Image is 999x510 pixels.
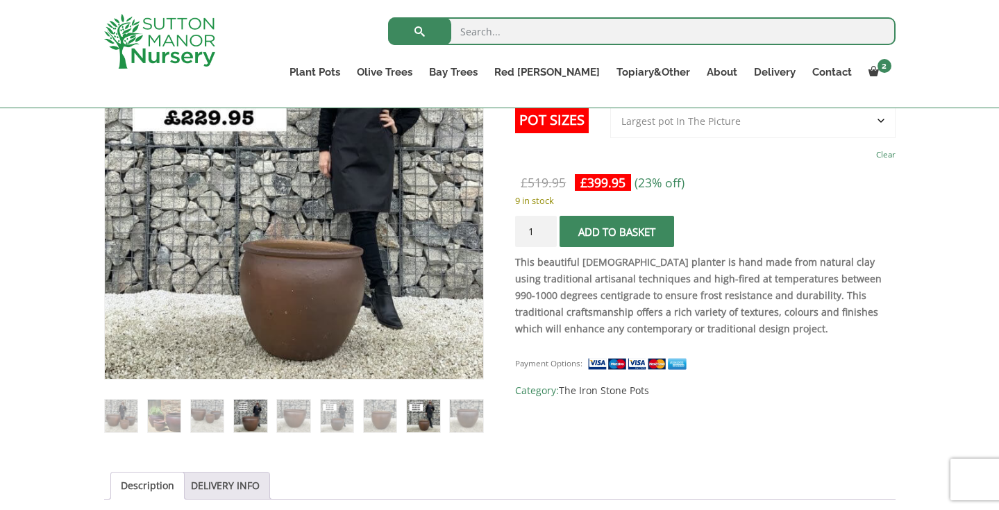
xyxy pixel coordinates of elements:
[121,473,174,499] a: Description
[191,400,224,432] img: The Ha Long Bay Iron Stone Plant Pots - Image 3
[234,400,267,432] img: The Ha Long Bay Iron Stone Plant Pots - Image 4
[349,62,421,82] a: Olive Trees
[878,59,891,73] span: 2
[277,400,310,432] img: The Ha Long Bay Iron Stone Plant Pots - Image 5
[560,216,674,247] button: Add to basket
[876,145,896,164] a: Clear options
[804,62,860,82] a: Contact
[635,174,685,191] span: (23% off)
[515,255,882,335] strong: This beautiful [DEMOGRAPHIC_DATA] planter is hand made from natural clay using traditional artisa...
[191,473,260,499] a: DELIVERY INFO
[746,62,804,82] a: Delivery
[104,14,215,69] img: logo
[608,62,698,82] a: Topiary&Other
[515,106,589,133] label: Pot Sizes
[521,174,528,191] span: £
[515,216,557,247] input: Product quantity
[148,400,181,432] img: The Ha Long Bay Iron Stone Plant Pots - Image 2
[450,400,482,432] img: The Ha Long Bay Iron Stone Plant Pots - Image 9
[486,62,608,82] a: Red [PERSON_NAME]
[515,382,895,399] span: Category:
[321,400,353,432] img: The Ha Long Bay Iron Stone Plant Pots - Image 6
[580,174,626,191] bdi: 399.95
[281,62,349,82] a: Plant Pots
[515,192,895,209] p: 9 in stock
[587,357,691,371] img: payment supported
[407,400,439,432] img: The Ha Long Bay Iron Stone Plant Pots - Image 8
[515,358,582,368] small: Payment Options:
[105,400,137,432] img: The Ha Long Bay Iron Stone Plant Pots
[521,174,566,191] bdi: 519.95
[698,62,746,82] a: About
[388,17,896,45] input: Search...
[580,174,587,191] span: £
[421,62,486,82] a: Bay Trees
[860,62,896,82] a: 2
[364,400,396,432] img: The Ha Long Bay Iron Stone Plant Pots - Image 7
[559,384,649,397] a: The Iron Stone Pots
